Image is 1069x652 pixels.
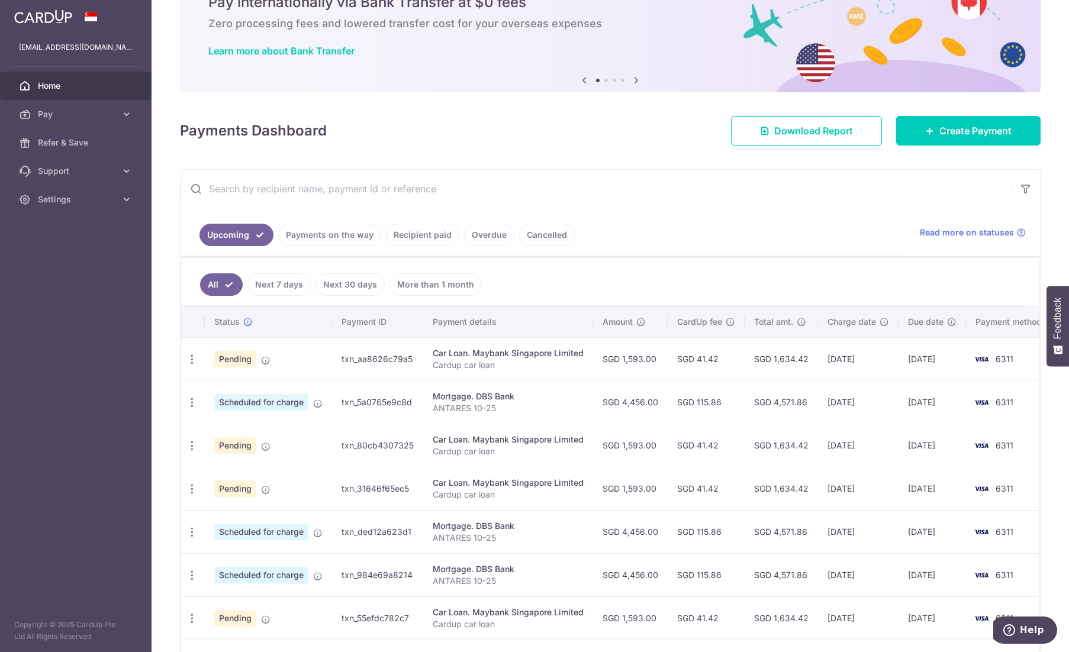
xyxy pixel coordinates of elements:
[433,434,584,446] div: Car Loan. Maybank Singapore Limited
[745,510,818,553] td: SGD 4,571.86
[993,617,1057,646] iframe: Opens a widget where you can find more information
[899,467,966,510] td: [DATE]
[593,553,668,596] td: SGD 4,456.00
[38,80,116,92] span: Home
[970,482,993,496] img: Bank Card
[754,316,793,328] span: Total amt.
[745,424,818,467] td: SGD 1,634.42
[818,467,899,510] td: [DATE]
[38,108,116,120] span: Pay
[818,424,899,467] td: [DATE]
[423,306,593,337] th: Payment details
[996,570,1013,580] span: 6311
[745,380,818,424] td: SGD 4,571.86
[247,273,311,296] a: Next 7 days
[970,438,993,453] img: Bank Card
[731,116,882,146] a: Download Report
[668,553,745,596] td: SGD 115.86
[970,611,993,625] img: Bank Card
[996,354,1013,364] span: 6311
[818,380,899,424] td: [DATE]
[433,359,584,371] p: Cardup car loan
[818,596,899,640] td: [DATE]
[214,567,308,583] span: Scheduled for charge
[970,395,993,409] img: Bank Card
[180,120,327,141] h4: Payments Dashboard
[818,510,899,553] td: [DATE]
[939,124,1012,138] span: Create Payment
[214,316,240,328] span: Status
[386,224,459,246] a: Recipient paid
[332,510,423,553] td: txn_ded12a623d1
[896,116,1041,146] a: Create Payment
[433,446,584,457] p: Cardup car loan
[433,477,584,489] div: Car Loan. Maybank Singapore Limited
[332,553,423,596] td: txn_984e69a8214
[519,224,575,246] a: Cancelled
[200,273,243,296] a: All
[668,380,745,424] td: SGD 115.86
[745,467,818,510] td: SGD 1,634.42
[603,316,633,328] span: Amount
[208,45,355,57] a: Learn more about Bank Transfer
[433,402,584,414] p: ANTARES 10-25
[214,351,256,367] span: Pending
[593,380,668,424] td: SGD 4,456.00
[970,352,993,366] img: Bank Card
[38,193,116,205] span: Settings
[14,9,72,24] img: CardUp
[1047,286,1069,366] button: Feedback - Show survey
[970,525,993,539] img: Bank Card
[332,380,423,424] td: txn_5a0765e9c8d
[996,440,1013,450] span: 6311
[593,424,668,467] td: SGD 1,593.00
[668,424,745,467] td: SGD 41.42
[214,524,308,540] span: Scheduled for charge
[332,596,423,640] td: txn_55efdc782c7
[464,224,514,246] a: Overdue
[908,316,944,328] span: Due date
[668,467,745,510] td: SGD 41.42
[315,273,385,296] a: Next 30 days
[38,165,116,177] span: Support
[19,41,133,53] p: [EMAIL_ADDRESS][DOMAIN_NAME]
[593,467,668,510] td: SGD 1,593.00
[208,17,1012,31] h6: Zero processing fees and lowered transfer cost for your overseas expenses
[899,510,966,553] td: [DATE]
[899,424,966,467] td: [DATE]
[593,337,668,380] td: SGD 1,593.00
[433,520,584,532] div: Mortgage. DBS Bank
[818,337,899,380] td: [DATE]
[593,510,668,553] td: SGD 4,456.00
[433,606,584,618] div: Car Loan. Maybank Singapore Limited
[668,596,745,640] td: SGD 41.42
[668,337,745,380] td: SGD 41.42
[899,553,966,596] td: [DATE]
[433,390,584,402] div: Mortgage. DBS Bank
[920,227,1014,238] span: Read more on statuses
[1052,298,1063,339] span: Feedback
[433,489,584,501] p: Cardup car loan
[818,553,899,596] td: [DATE]
[214,394,308,411] span: Scheduled for charge
[389,273,482,296] a: More than 1 month
[668,510,745,553] td: SGD 115.86
[332,467,423,510] td: txn_31646f65ec5
[677,316,722,328] span: CardUp fee
[593,596,668,640] td: SGD 1,593.00
[899,337,966,380] td: [DATE]
[332,424,423,467] td: txn_80cb4307325
[966,306,1056,337] th: Payment method
[199,224,273,246] a: Upcoming
[278,224,381,246] a: Payments on the way
[214,610,256,627] span: Pending
[214,437,256,454] span: Pending
[433,618,584,630] p: Cardup car loan
[745,596,818,640] td: SGD 1,634.42
[899,380,966,424] td: [DATE]
[433,575,584,587] p: ANTARES 10-25
[433,347,584,359] div: Car Loan. Maybank Singapore Limited
[332,306,423,337] th: Payment ID
[745,337,818,380] td: SGD 1,634.42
